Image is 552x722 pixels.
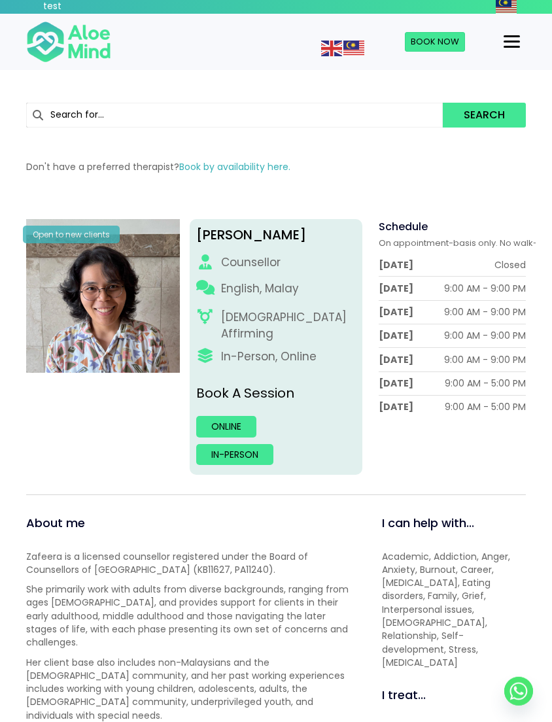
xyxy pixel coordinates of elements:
[179,160,290,173] a: Book by availability here.
[379,282,413,295] div: [DATE]
[379,219,428,234] span: Schedule
[445,377,526,390] div: 9:00 AM - 5:00 PM
[444,305,526,318] div: 9:00 AM - 9:00 PM
[26,219,180,373] img: zafeera counsellor
[444,353,526,366] div: 9:00 AM - 9:00 PM
[221,254,281,271] div: Counsellor
[379,237,549,249] span: On appointment-basis only. No walk-ins
[26,103,443,128] input: Search for...
[26,20,111,63] img: Aloe mind Logo
[221,281,299,297] p: English, Malay
[411,35,459,48] span: Book Now
[405,32,465,52] a: Book Now
[196,384,356,403] p: Book A Session
[445,400,526,413] div: 9:00 AM - 5:00 PM
[494,258,526,271] div: Closed
[343,41,364,56] img: ms
[504,677,533,706] a: Whatsapp
[379,377,413,390] div: [DATE]
[26,160,526,173] p: Don't have a preferred therapist?
[221,309,356,341] div: [DEMOGRAPHIC_DATA] Affirming
[379,258,413,271] div: [DATE]
[379,329,413,342] div: [DATE]
[379,353,413,366] div: [DATE]
[26,515,85,531] span: About me
[23,226,120,243] div: Open to new clients
[196,226,356,245] div: [PERSON_NAME]
[26,583,353,649] p: She primarily work with adults from diverse backgrounds, ranging from ages [DEMOGRAPHIC_DATA], an...
[321,41,343,54] a: English
[343,41,366,54] a: Malay
[444,282,526,295] div: 9:00 AM - 9:00 PM
[196,416,256,437] a: Online
[444,329,526,342] div: 9:00 AM - 9:00 PM
[382,687,426,703] span: I treat...
[26,656,353,722] p: Her client base also includes non-Malaysians and the [DEMOGRAPHIC_DATA] community, and her past w...
[26,550,353,577] p: Zafeera is a licensed counsellor registered under the Board of Counsellors of [GEOGRAPHIC_DATA] (...
[382,550,510,669] span: Academic, Addiction, Anger, Anxiety, Burnout, Career, [MEDICAL_DATA], Eating disorders, Family, G...
[382,515,474,531] span: I can help with...
[379,305,413,318] div: [DATE]
[196,444,273,465] a: In-person
[321,41,342,56] img: en
[498,31,525,53] button: Menu
[221,349,317,365] div: In-Person, Online
[379,400,413,413] div: [DATE]
[443,103,526,128] button: Search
